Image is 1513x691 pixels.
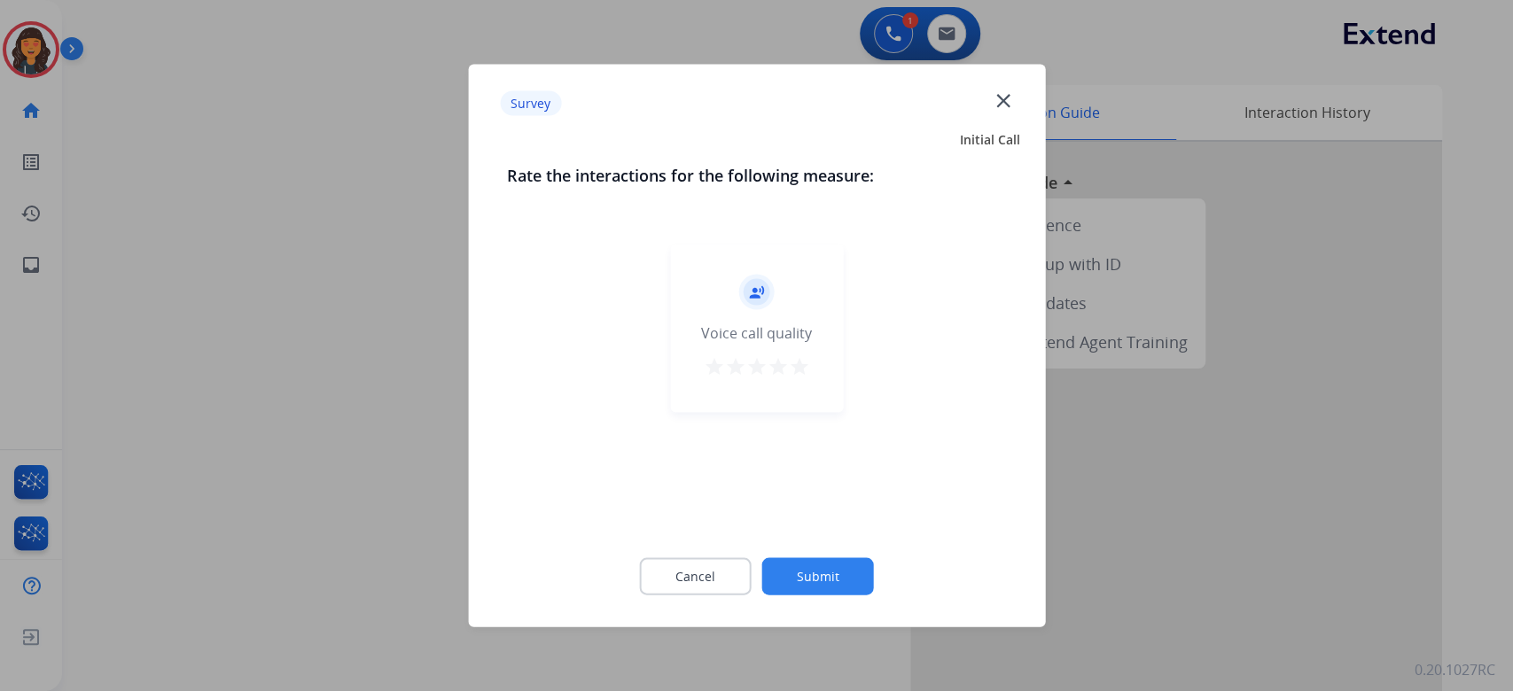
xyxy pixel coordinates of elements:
p: 0.20.1027RC [1415,659,1495,680]
mat-icon: close [991,89,1014,112]
mat-icon: star [746,356,768,377]
h3: Rate the interactions for the following measure: [507,163,1006,188]
mat-icon: star [789,356,810,377]
button: Cancel [640,558,752,595]
mat-icon: star [768,356,789,377]
div: Voice call quality [701,322,812,344]
p: Survey [500,90,561,115]
mat-icon: star [704,356,725,377]
mat-icon: star [725,356,746,377]
mat-icon: record_voice_over [749,284,765,300]
span: Initial Call [960,131,1020,149]
button: Submit [762,558,874,595]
